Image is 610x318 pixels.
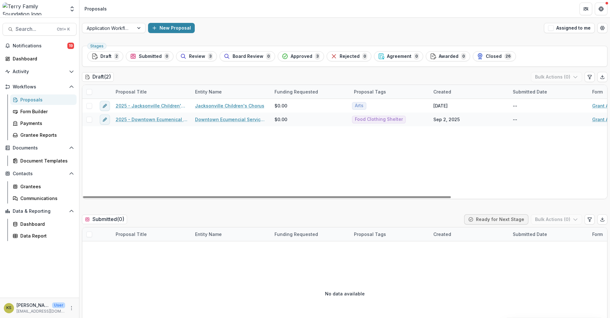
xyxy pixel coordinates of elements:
div: Created [430,227,509,241]
button: Agreement0 [374,51,423,61]
button: Open Data & Reporting [3,206,77,216]
span: 0 [461,53,466,60]
span: Closed [486,54,502,59]
button: Edit table settings [585,214,595,225]
a: Data Report [10,231,77,241]
p: No data available [325,290,365,297]
button: Notifications19 [3,41,77,51]
button: Bulk Actions (0) [531,72,582,82]
div: Proposal Title [112,85,191,99]
div: Sep 2, 2025 [433,116,460,123]
div: Grantee Reports [20,132,71,138]
button: New Proposal [148,23,195,33]
div: Proposal Tags [350,231,390,238]
div: Entity Name [191,227,271,241]
div: Payments [20,120,71,127]
button: Approved3 [278,51,324,61]
button: Assigned to me [544,23,595,33]
div: Proposals [20,96,71,103]
div: Entity Name [191,85,271,99]
button: Bulk Actions (0) [531,214,582,225]
button: Review3 [176,51,217,61]
div: Proposal Tags [350,88,390,95]
a: Payments [10,118,77,128]
span: Agreement [387,54,411,59]
p: [EMAIL_ADDRESS][DOMAIN_NAME] [17,308,65,314]
a: Grantee Reports [10,130,77,140]
button: Search... [3,23,77,36]
button: edit [100,101,110,111]
div: Data Report [20,232,71,239]
button: Board Review0 [220,51,275,61]
div: Submitted Date [509,85,588,99]
button: Open entity switcher [68,3,77,15]
a: 2025 - Downtown Ecumenical Services Council - Capital Campaign/Endowment [116,116,187,123]
a: Communications [10,193,77,204]
h2: Draft ( 2 ) [82,72,114,81]
div: Submitted Date [509,231,551,238]
a: 2025 - Jacksonville Children's Chorus - General Operating Support [116,102,187,109]
span: 3 [208,53,213,60]
a: Form Builder [10,106,77,117]
div: Entity Name [191,88,226,95]
div: Kathleen Shaw [6,306,11,310]
div: Proposal Title [112,227,191,241]
button: Open Activity [3,66,77,77]
span: Documents [13,145,66,151]
div: Submitted Date [509,227,588,241]
div: Created [430,88,455,95]
a: Dashboard [3,53,77,64]
button: Open Documents [3,143,77,153]
button: Export table data [597,72,607,82]
div: Funding Requested [271,227,350,241]
div: Created [430,85,509,99]
button: Get Help [595,3,607,15]
span: Stages [90,44,104,48]
div: Ctrl + K [56,26,71,33]
span: Contacts [13,171,66,176]
div: Funding Requested [271,85,350,99]
div: Proposal Title [112,88,151,95]
span: $0.00 [274,116,287,123]
a: Jacksonville Children's Chorus [195,102,264,109]
span: Rejected [340,54,360,59]
div: Proposal Tags [350,227,430,241]
p: [PERSON_NAME] [17,302,50,308]
span: Board Review [233,54,263,59]
a: Grantees [10,181,77,192]
button: Open table manager [597,23,607,33]
img: Terry Family Foundation logo [3,3,65,15]
span: Approved [291,54,312,59]
span: 0 [266,53,271,60]
button: edit [100,114,110,125]
button: Draft2 [87,51,123,61]
span: 19 [67,43,74,49]
span: 26 [504,53,512,60]
span: $0.00 [274,102,287,109]
span: Review [189,54,205,59]
button: Rejected0 [327,51,371,61]
div: Proposal Title [112,231,151,238]
button: Awarded0 [426,51,470,61]
button: Open Contacts [3,169,77,179]
button: Partners [579,3,592,15]
span: Activity [13,69,66,74]
span: 0 [414,53,419,60]
div: Form [588,231,607,238]
div: Submitted Date [509,88,551,95]
span: Draft [100,54,112,59]
div: Proposals [85,5,107,12]
span: Search... [16,26,53,32]
button: Edit table settings [585,72,595,82]
h2: Submitted ( 0 ) [82,215,127,224]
